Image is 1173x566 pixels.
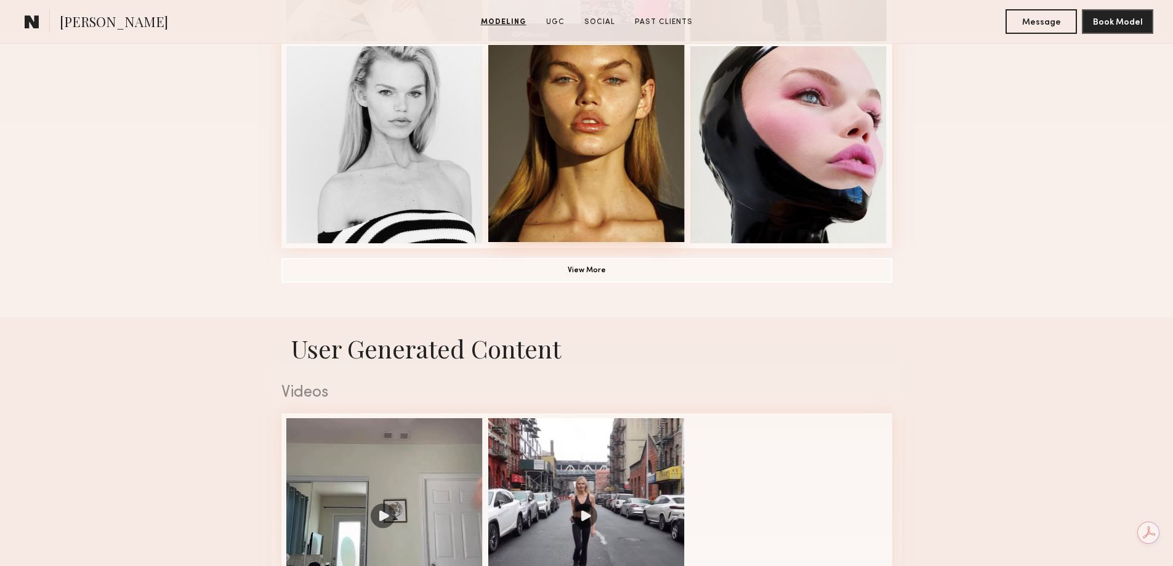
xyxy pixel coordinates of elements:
button: View More [281,258,892,283]
button: Book Model [1082,9,1153,34]
a: Past Clients [630,17,698,28]
button: Message [1006,9,1077,34]
a: Book Model [1082,16,1153,26]
span: [PERSON_NAME] [60,12,168,34]
a: UGC [541,17,570,28]
div: Videos [281,385,892,401]
a: Social [579,17,620,28]
h1: User Generated Content [272,332,902,365]
a: Modeling [476,17,531,28]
